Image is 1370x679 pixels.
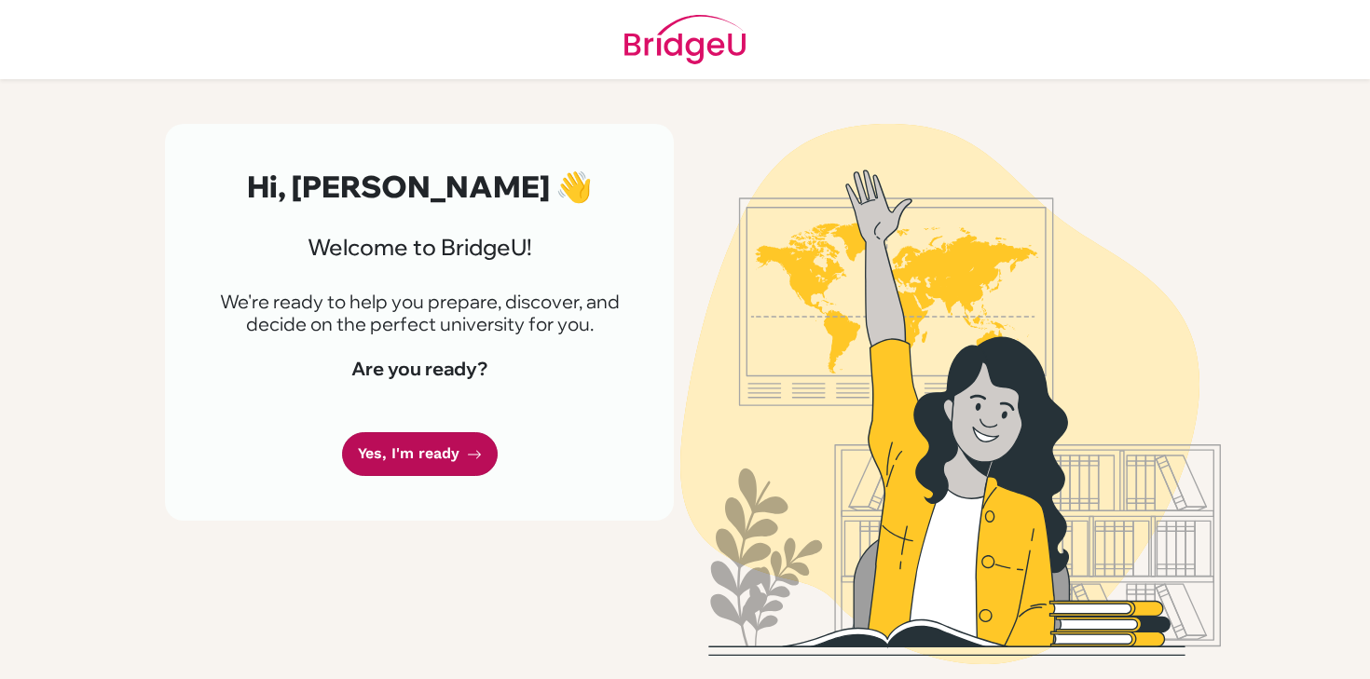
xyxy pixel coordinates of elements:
[210,169,629,204] h2: Hi, [PERSON_NAME] 👋
[210,358,629,380] h4: Are you ready?
[210,291,629,335] p: We're ready to help you prepare, discover, and decide on the perfect university for you.
[210,234,629,261] h3: Welcome to BridgeU!
[342,432,498,476] a: Yes, I'm ready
